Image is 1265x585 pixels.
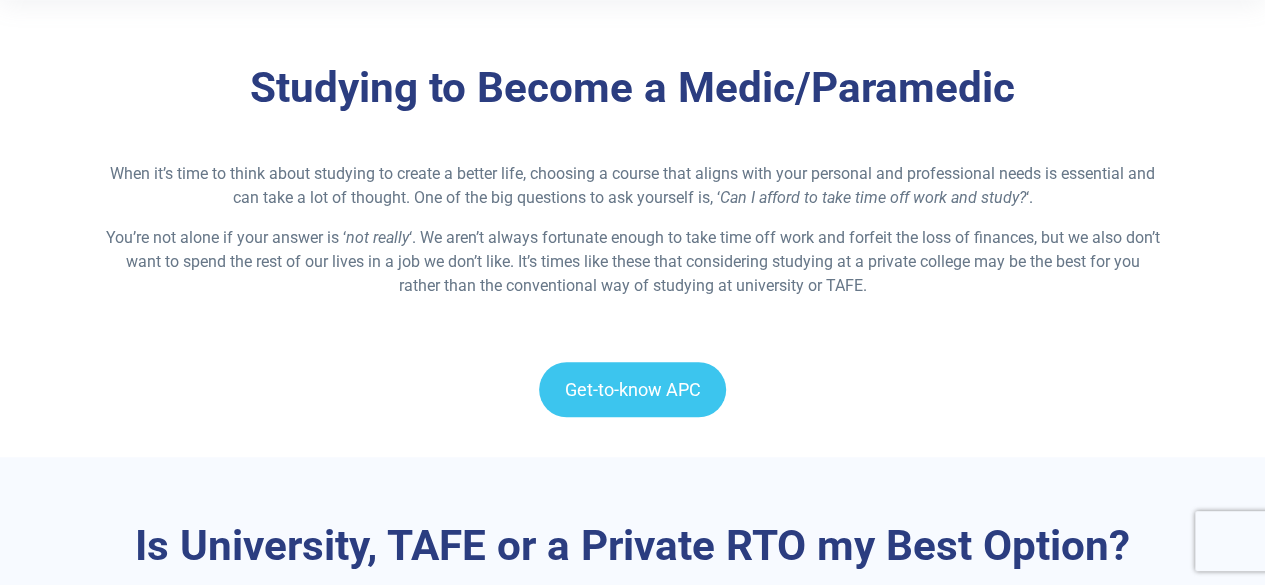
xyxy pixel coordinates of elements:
[105,63,1160,114] h3: Studying to Become a Medic/Paramedic
[126,228,1160,295] span: ‘. We aren’t always fortunate enough to take time off work and forfeit the loss of finances, but ...
[346,228,409,247] span: not really
[1026,188,1033,207] span: ‘.
[105,521,1160,572] h3: Is University, TAFE or a Private RTO my Best Option?
[720,188,1026,207] span: Can I afford to take time off work and study?
[106,228,346,247] span: You’re not alone if your answer is ‘
[539,362,727,417] a: Get-to-know APC
[110,164,1155,207] span: When it’s time to think about studying to create a better life, choosing a course that aligns wit...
